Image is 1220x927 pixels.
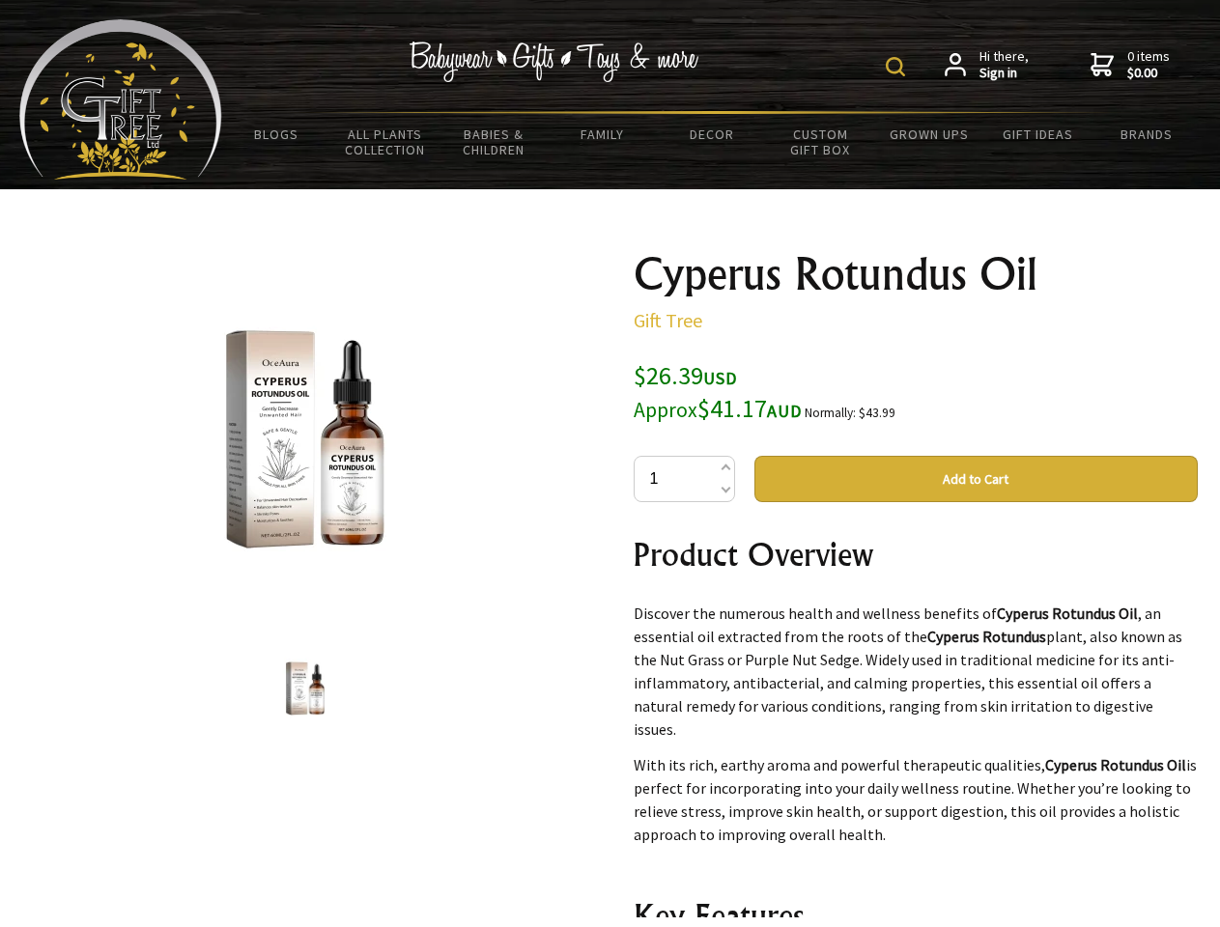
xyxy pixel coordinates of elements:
[657,114,766,154] a: Decor
[766,114,875,170] a: Custom Gift Box
[410,42,699,82] img: Babywear - Gifts - Toys & more
[155,289,456,590] img: Cyperus Rotundus Oil
[703,367,737,389] span: USD
[886,57,905,76] img: product search
[549,114,658,154] a: Family
[19,19,222,180] img: Babyware - Gifts - Toys and more...
[979,65,1029,82] strong: Sign in
[331,114,440,170] a: All Plants Collection
[634,753,1198,846] p: With its rich, earthy aroma and powerful therapeutic qualities, is perfect for incorporating into...
[874,114,983,154] a: Grown Ups
[979,48,1029,82] span: Hi there,
[1091,48,1170,82] a: 0 items$0.00
[222,114,331,154] a: BLOGS
[1092,114,1202,154] a: Brands
[945,48,1029,82] a: Hi there,Sign in
[269,652,342,725] img: Cyperus Rotundus Oil
[634,602,1198,741] p: Discover the numerous health and wellness benefits of , an essential oil extracted from the roots...
[805,405,895,421] small: Normally: $43.99
[1127,47,1170,82] span: 0 items
[1127,65,1170,82] strong: $0.00
[634,397,697,423] small: Approx
[754,456,1198,502] button: Add to Cart
[983,114,1092,154] a: Gift Ideas
[1045,755,1186,774] strong: Cyperus Rotundus Oil
[440,114,549,170] a: Babies & Children
[634,359,802,424] span: $26.39 $41.17
[634,251,1198,297] h1: Cyperus Rotundus Oil
[767,400,802,422] span: AUD
[997,604,1138,623] strong: Cyperus Rotundus Oil
[634,308,702,332] a: Gift Tree
[927,627,1046,646] strong: Cyperus Rotundus
[634,531,1198,577] h2: Product Overview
